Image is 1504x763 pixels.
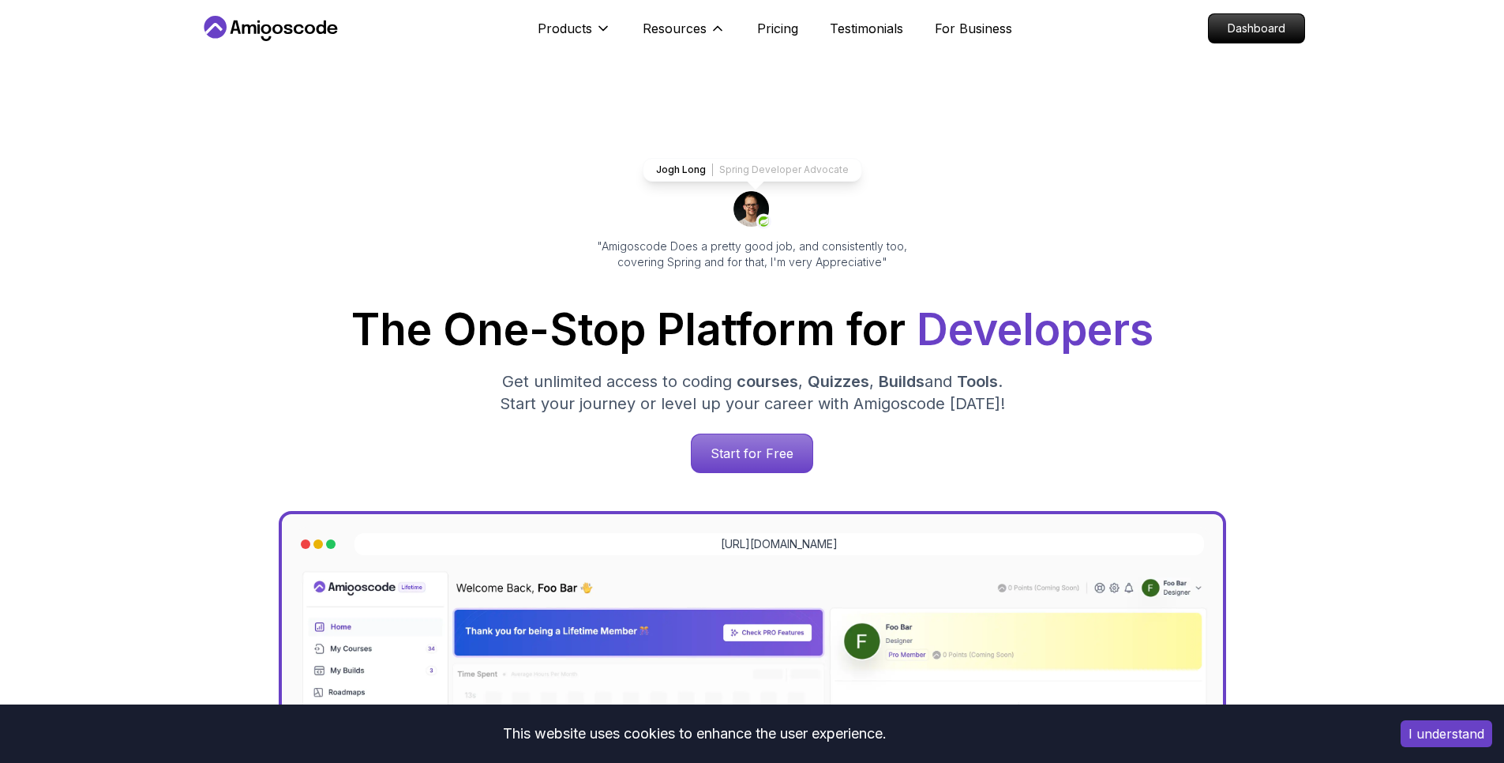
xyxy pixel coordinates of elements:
[879,372,925,391] span: Builds
[691,434,813,473] a: Start for Free
[808,372,869,391] span: Quizzes
[12,716,1377,751] div: This website uses cookies to enhance the user experience.
[212,308,1292,351] h1: The One-Stop Platform for
[721,536,838,552] a: [URL][DOMAIN_NAME]
[757,19,798,38] a: Pricing
[538,19,611,51] button: Products
[1209,14,1304,43] p: Dashboard
[576,239,929,270] p: "Amigoscode Does a pretty good job, and consistently too, covering Spring and for that, I'm very ...
[643,19,707,38] p: Resources
[1208,13,1305,43] a: Dashboard
[737,372,798,391] span: courses
[538,19,592,38] p: Products
[719,163,849,176] p: Spring Developer Advocate
[487,370,1018,415] p: Get unlimited access to coding , , and . Start your journey or level up your career with Amigosco...
[1401,720,1492,747] button: Accept cookies
[957,372,998,391] span: Tools
[830,19,903,38] a: Testimonials
[692,434,812,472] p: Start for Free
[733,191,771,229] img: josh long
[656,163,706,176] p: Jogh Long
[917,303,1153,355] span: Developers
[935,19,1012,38] a: For Business
[643,19,726,51] button: Resources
